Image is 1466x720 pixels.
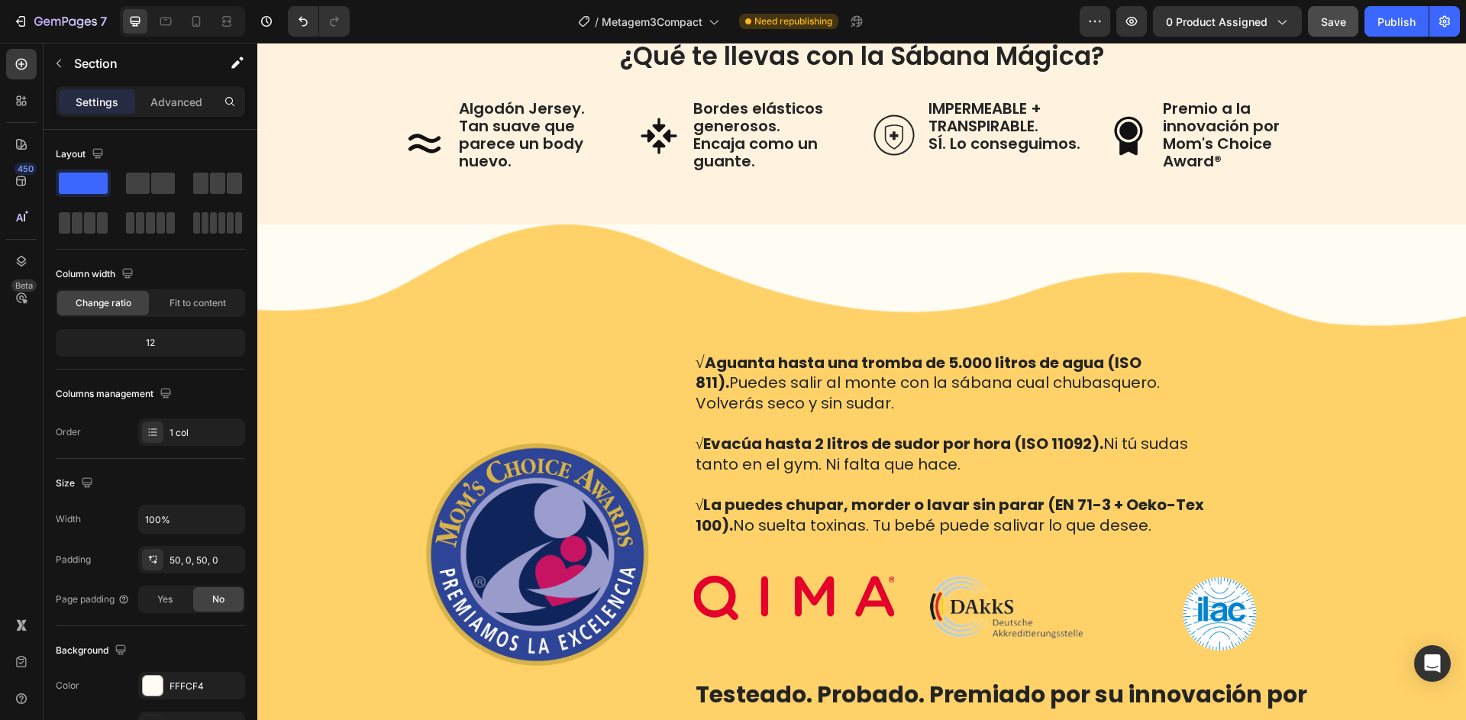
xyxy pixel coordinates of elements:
[436,55,566,94] span: Bordes elásticos generosos.
[56,679,79,693] div: Color
[436,90,560,129] span: Encaja como un guante.
[56,425,81,439] div: Order
[438,451,948,493] span: √ No suelta toxinas. Tu bebé puede salivar lo que desee.
[438,451,948,493] strong: La puedes chupar, morder o lavar sin parar (EN 71-3 + Oeko-Tex 100).
[1153,6,1302,37] button: 0 product assigned
[257,43,1466,720] iframe: Design area
[56,641,130,661] div: Background
[170,426,241,440] div: 1 col
[56,553,91,567] div: Padding
[438,308,447,331] span: √
[1308,6,1358,37] button: Save
[56,512,81,526] div: Width
[1321,15,1346,28] span: Save
[76,296,131,310] span: Change ratio
[446,390,846,412] strong: Evacúa hasta 2 litros de sudor por hora (ISO 11092).
[602,14,702,30] span: Metagem3Compact
[56,384,175,405] div: Columns management
[100,12,107,31] p: 7
[170,296,226,310] span: Fit to content
[56,144,107,165] div: Layout
[157,592,173,606] span: Yes
[1166,14,1267,30] span: 0 product assigned
[147,378,414,645] img: gempages_571625705503195975-78fe3049-4b41-409c-a911-ef4e4c01cbe0.png
[438,635,1050,711] strong: Testeado. Probado. Premiado por su innovación por Mom's Choice Award®.
[288,6,350,37] div: Undo/Redo
[1377,14,1416,30] div: Publish
[170,554,241,567] div: 50, 0, 50, 0
[906,55,1022,128] span: Premio a la innovación por Mom's Choice Award®
[754,15,832,28] span: Need republishing
[139,505,244,533] input: Auto
[170,680,241,693] div: FFFCF4
[924,533,1000,609] img: ilac_1.png
[6,6,114,37] button: 7
[74,54,199,73] p: Section
[11,279,37,292] div: Beta
[595,14,599,30] span: /
[1364,6,1429,37] button: Publish
[438,390,932,432] span: √ Ni tú sudas tanto en el gym. Ni falta que hace.
[56,592,130,606] div: Page padding
[437,533,638,577] img: qima-logo.svg
[212,592,224,606] span: No
[1414,645,1451,682] div: Open Intercom Messenger
[76,94,118,110] p: Settings
[56,473,96,494] div: Size
[438,309,884,351] strong: Aguanta hasta una tromba de 5.000 litros de agua (ISO 811).
[673,533,825,596] img: dakks.png
[202,55,328,76] span: Algodón Jersey.
[15,163,37,175] div: 450
[150,94,202,110] p: Advanced
[59,332,242,354] div: 12
[671,55,784,94] span: IMPERMEABLE + TRANSPIRABLE.
[671,90,823,111] span: SÍ. Lo conseguimos.
[202,73,326,129] span: Tan suave que parece un body nuevo.
[438,309,903,371] span: Puedes salir al monte con la sábana cual chubasquero. Volverás seco y sin sudar.
[56,264,137,285] div: Column width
